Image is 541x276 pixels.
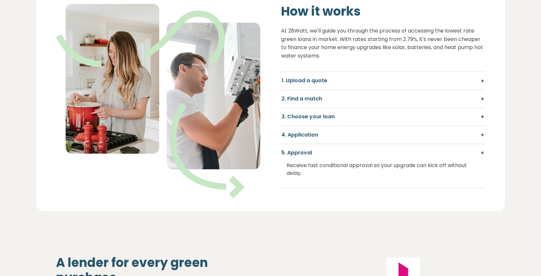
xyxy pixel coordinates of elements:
p: At 28Watt, we'll guide you through the process of accessing the lowest rate green loans in market... [281,27,485,60]
h5: 4. Application [281,131,485,138]
img: Illustration showing finance steps [56,4,260,198]
h5: 2. Find a match [281,95,485,102]
h2: How it works [281,4,485,19]
div: Receive fast conditional approval so your upgrade can kick off without delay. [287,156,480,182]
h5: 3. Choose your loan [281,113,485,120]
h5: 5. Approval [281,149,485,156]
h5: 1. Upload a quote [281,77,485,84]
